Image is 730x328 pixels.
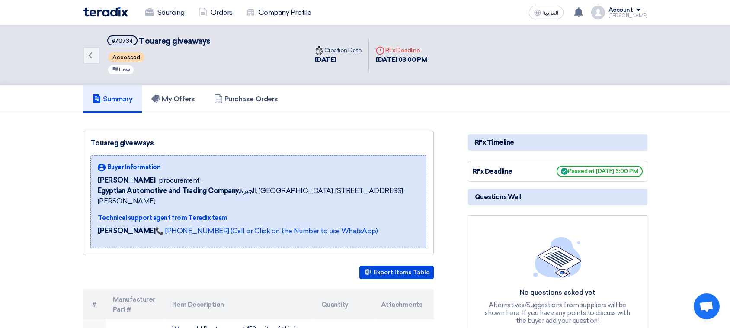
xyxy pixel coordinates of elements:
div: Touareg giveaways [90,138,426,148]
a: Purchase Orders [205,85,288,113]
div: Technical support agent from Teradix team [98,213,419,222]
a: Summary [83,85,142,113]
div: RFx Deadline [376,46,427,55]
div: [DATE] [315,55,362,65]
img: empty_state_list.svg [533,237,582,277]
img: Teradix logo [83,7,128,17]
a: Sourcing [138,3,192,22]
th: Quantity [314,289,374,319]
div: [DATE] 03:00 PM [376,55,427,65]
span: Buyer Information [107,163,161,172]
div: #70734 [112,38,133,44]
div: Account [608,6,633,14]
a: My Offers [142,85,205,113]
a: Orders [192,3,240,22]
span: Low [119,67,130,73]
a: Company Profile [240,3,318,22]
button: Export Items Table [359,266,434,279]
h5: My Offers [151,95,195,103]
a: 📞 [PHONE_NUMBER] (Call or Click on the Number to use WhatsApp) [155,227,378,235]
h5: Touareg giveaways [107,35,210,46]
span: Questions Wall [475,192,521,202]
span: procurement , [159,175,202,186]
span: الجيزة, [GEOGRAPHIC_DATA] ,[STREET_ADDRESS][PERSON_NAME] [98,186,419,206]
img: profile_test.png [591,6,605,19]
div: No questions asked yet [484,288,631,297]
strong: [PERSON_NAME] [98,227,156,235]
h5: Summary [93,95,133,103]
th: Manufacturer Part # [106,289,166,319]
h5: Purchase Orders [214,95,278,103]
div: Creation Date [315,46,362,55]
div: Alternatives/Suggestions from suppliers will be shown here, If you have any points to discuss wit... [484,301,631,325]
div: RFx Deadline [473,167,538,177]
a: Open chat [694,293,720,319]
span: Passed at [DATE] 3:00 PM [557,166,643,177]
th: # [83,289,106,319]
span: Accessed [108,52,144,62]
div: RFx Timeline [468,134,647,151]
button: العربية [529,6,564,19]
span: Touareg giveaways [139,36,210,46]
div: [PERSON_NAME] [608,13,647,18]
th: Attachments [374,289,434,319]
span: [PERSON_NAME] [98,175,156,186]
b: Egyptian Automotive and Trading Company, [98,187,240,195]
span: العربية [543,10,558,16]
th: Item Description [165,289,314,319]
